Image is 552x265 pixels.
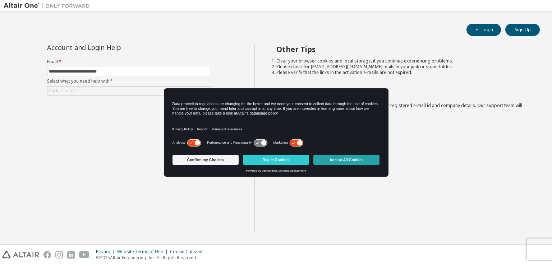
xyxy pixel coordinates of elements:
img: linkedin.svg [67,251,75,259]
div: Privacy [96,249,117,255]
button: Sign Up [505,24,540,36]
img: facebook.svg [43,251,51,259]
img: altair_logo.svg [2,251,39,259]
span: with a brief description of the problem, your registered e-mail id and company details. Our suppo... [276,102,522,114]
div: Website Terms of Use [117,249,170,255]
div: Account and Login Help [47,45,178,50]
li: Clear your browser cookies and local storage, if you continue experiencing problems. [276,58,527,64]
li: Please verify that the links in the activation e-mails are not expired. [276,70,527,75]
p: © 2025 Altair Engineering, Inc. All Rights Reserved. [96,255,207,261]
img: instagram.svg [55,251,63,259]
h2: Other Tips [276,45,527,54]
label: Select what you need help with [47,78,211,84]
div: Cookie Consent [170,249,207,255]
li: Please check for [EMAIL_ADDRESS][DOMAIN_NAME] mails in your junk or spam folder. [276,64,527,70]
img: youtube.svg [79,251,89,259]
div: Click to select [47,87,211,95]
button: Login [466,24,501,36]
h2: Not sure how to login? [276,89,527,98]
div: Click to select [49,88,77,94]
img: Altair One [4,2,93,9]
label: Email [47,59,211,65]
